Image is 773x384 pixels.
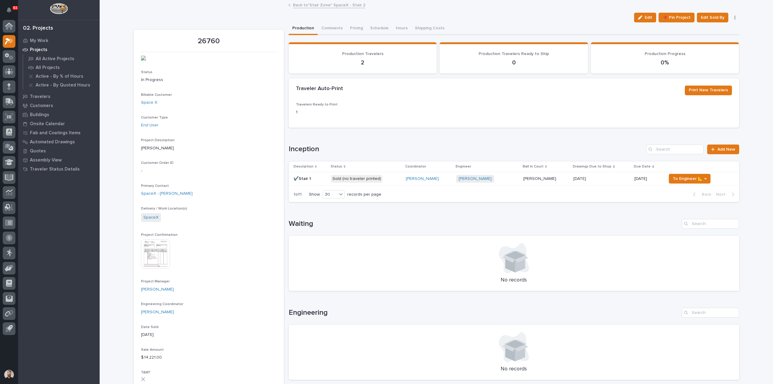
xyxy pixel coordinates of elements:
[30,167,80,172] p: Traveler Status Details
[30,38,48,44] p: My Work
[50,3,68,14] img: Workspace Logo
[18,101,100,110] a: Customers
[688,192,714,197] button: Back
[406,176,439,181] a: [PERSON_NAME]
[18,164,100,174] a: Traveler Status Details
[30,130,81,136] p: Fab and Coatings Items
[293,1,365,8] a: Back to*Stair Zone* SpaceX - Stair 2
[30,112,49,118] p: Buildings
[682,219,739,229] input: Search
[346,22,367,35] button: Pricing
[309,192,320,197] p: Show
[673,175,707,182] span: To Engineer 📐 →
[331,163,342,170] p: Status
[479,52,549,56] span: Production Travelers Ready to Ship
[347,192,381,197] p: records per page
[141,371,150,374] span: T&M?
[289,172,739,186] tr: ✔️Stair 1✔️Stair 1 Sold (no traveler printed)[PERSON_NAME] [PERSON_NAME] [PERSON_NAME][PERSON_NAM...
[573,163,611,170] p: Drawings Due to Shop
[645,15,652,20] span: Edit
[23,72,100,80] a: Active - By % of Hours
[141,354,277,361] p: $ 14,221.00
[634,176,662,181] p: [DATE]
[30,139,75,145] p: Automated Drawings
[141,332,277,338] p: [DATE]
[3,4,15,16] button: Notifications
[598,59,732,66] p: 0%
[141,168,277,174] p: -
[23,54,100,63] a: All Active Projects
[30,148,46,154] p: Quotes
[18,146,100,155] a: Quotes
[18,155,100,164] a: Assembly View
[289,220,679,228] h1: Waiting
[523,175,557,181] p: [PERSON_NAME]
[141,207,187,210] span: Delivery / Work Location(s)
[141,233,178,237] span: Project Confirmation
[141,116,168,119] span: Customer Type
[18,119,100,128] a: Onsite Calendar
[141,70,152,74] span: Status
[296,366,732,373] p: No records
[18,128,100,137] a: Fab and Coatings Items
[296,59,430,66] p: 2
[296,86,343,92] h2: Traveler Auto-Print
[682,308,739,317] input: Search
[36,83,90,88] p: Active - By Quoted Hours
[30,103,53,109] p: Customers
[331,175,382,183] div: Sold (no traveler printed)
[296,277,732,284] p: No records
[141,93,172,97] span: Billable Customer
[296,103,338,106] span: Travelers Ready to Print
[707,145,739,154] a: Add New
[669,174,710,184] button: To Engineer 📐 →
[646,145,704,154] input: Search
[662,14,691,21] span: 📌 Pin Project
[23,25,53,32] div: 02. Projects
[141,302,183,306] span: Engineering Coordinator
[411,22,448,35] button: Shipping Costs
[717,147,735,151] span: Add New
[141,325,159,329] span: Date Sold
[36,65,60,70] p: All Projects
[293,163,313,170] p: Description
[289,308,679,317] h1: Engineering
[18,36,100,45] a: My Work
[141,77,277,83] p: In Progress
[293,175,312,181] p: ✔️Stair 1
[30,121,65,127] p: Onsite Calendar
[23,63,100,72] a: All Projects
[698,192,711,197] span: Back
[141,122,159,129] a: End User
[322,191,337,198] div: 30
[659,13,694,22] button: 📌 Pin Project
[141,56,186,60] img: sXjPZdD0kjZtMXYXKbynyZQVqLZledUgHYhvK9khre0
[141,99,157,106] a: Space X
[30,94,50,99] p: Travelers
[289,22,318,35] button: Production
[342,52,383,56] span: Production Travelers
[689,86,728,94] span: Print New Travelers
[141,348,164,352] span: Sale Amount
[141,184,169,188] span: Primary Contact
[13,6,17,10] p: 93
[405,163,426,170] p: Coordinator
[289,187,306,202] p: 1 of 1
[367,22,392,35] button: Schedule
[141,145,277,151] p: [PERSON_NAME]
[645,52,685,56] span: Production Progress
[18,45,100,54] a: Projects
[141,37,277,46] p: 26760
[447,59,581,66] p: 0
[634,13,656,22] button: Edit
[3,368,15,381] button: users-avatar
[18,137,100,146] a: Automated Drawings
[141,309,174,315] a: [PERSON_NAME]
[141,286,174,293] a: [PERSON_NAME]
[18,110,100,119] a: Buildings
[392,22,411,35] button: Hours
[141,161,174,165] span: Customer Order ID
